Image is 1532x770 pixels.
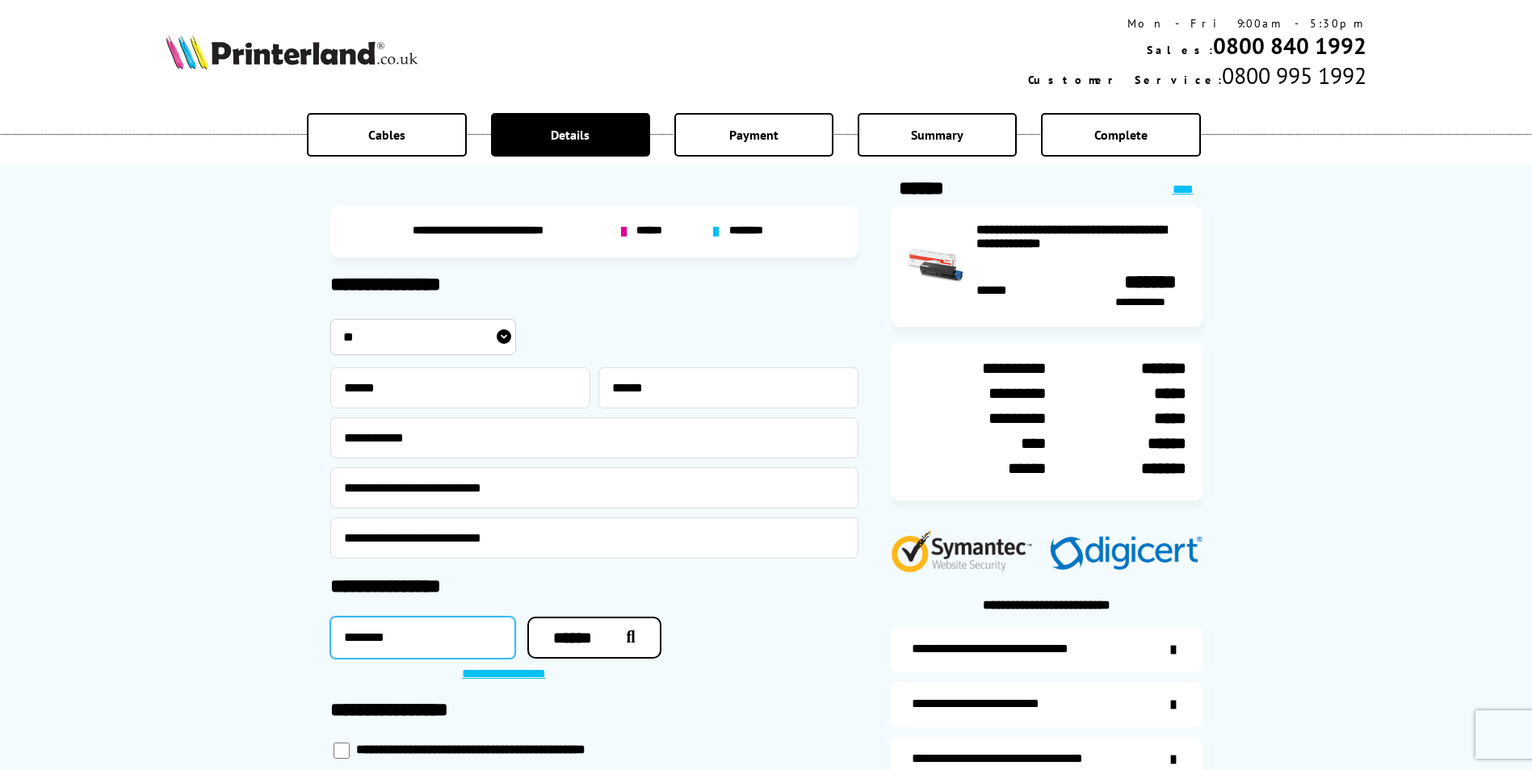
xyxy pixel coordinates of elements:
[1147,43,1213,57] span: Sales:
[891,627,1203,672] a: additional-ink
[368,127,405,143] span: Cables
[1028,73,1222,87] span: Customer Service:
[1094,127,1148,143] span: Complete
[1222,61,1366,90] span: 0800 995 1992
[891,682,1203,727] a: items-arrive
[1028,16,1366,31] div: Mon - Fri 9:00am - 5:30pm
[911,127,963,143] span: Summary
[729,127,779,143] span: Payment
[1213,31,1366,61] a: 0800 840 1992
[166,34,418,69] img: Printerland Logo
[551,127,590,143] span: Details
